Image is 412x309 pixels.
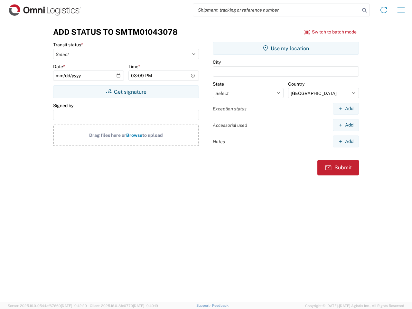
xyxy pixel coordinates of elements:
[213,59,221,65] label: City
[133,304,158,308] span: [DATE] 10:40:19
[304,27,357,37] button: Switch to batch mode
[305,303,404,309] span: Copyright © [DATE]-[DATE] Agistix Inc., All Rights Reserved
[213,106,247,112] label: Exception status
[53,27,178,37] h3: Add Status to SMTM01043078
[213,122,247,128] label: Accessorial used
[333,119,359,131] button: Add
[142,133,163,138] span: to upload
[213,81,224,87] label: State
[333,136,359,147] button: Add
[213,139,225,145] label: Notes
[317,160,359,175] button: Submit
[213,42,359,55] button: Use my location
[333,103,359,115] button: Add
[126,133,142,138] span: Browse
[8,304,87,308] span: Server: 2025.16.0-9544af67660
[288,81,304,87] label: Country
[90,304,158,308] span: Client: 2025.16.0-8fc0770
[53,42,83,48] label: Transit status
[128,64,140,70] label: Time
[89,133,126,138] span: Drag files here or
[196,304,212,307] a: Support
[53,64,65,70] label: Date
[212,304,229,307] a: Feedback
[53,103,73,108] label: Signed by
[61,304,87,308] span: [DATE] 10:42:29
[53,85,199,98] button: Get signature
[193,4,360,16] input: Shipment, tracking or reference number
